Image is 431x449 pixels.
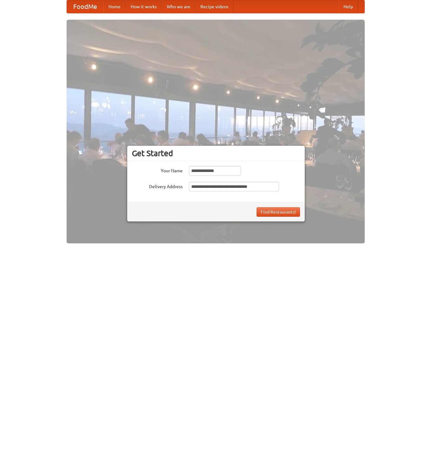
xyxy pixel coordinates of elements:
a: Help [338,0,358,13]
label: Your Name [132,166,183,174]
h3: Get Started [132,149,300,158]
a: How it works [126,0,162,13]
button: Find Restaurants! [257,207,300,217]
a: Who we are [162,0,195,13]
a: FoodMe [67,0,103,13]
label: Delivery Address [132,182,183,190]
a: Home [103,0,126,13]
a: Recipe videos [195,0,233,13]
